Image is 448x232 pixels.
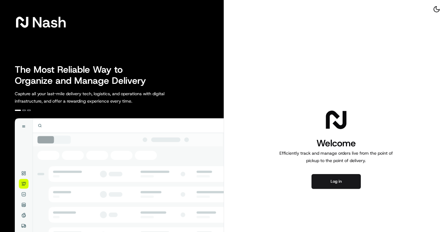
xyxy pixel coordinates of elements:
p: Efficiently track and manage orders live from the point of pickup to the point of delivery. [277,149,395,164]
span: Nash [32,16,66,28]
button: Log in [312,174,361,189]
p: Capture all your last-mile delivery tech, logistics, and operations with digital infrastructure, ... [15,90,192,105]
h1: Welcome [277,137,395,149]
h2: The Most Reliable Way to Organize and Manage Delivery [15,64,153,86]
